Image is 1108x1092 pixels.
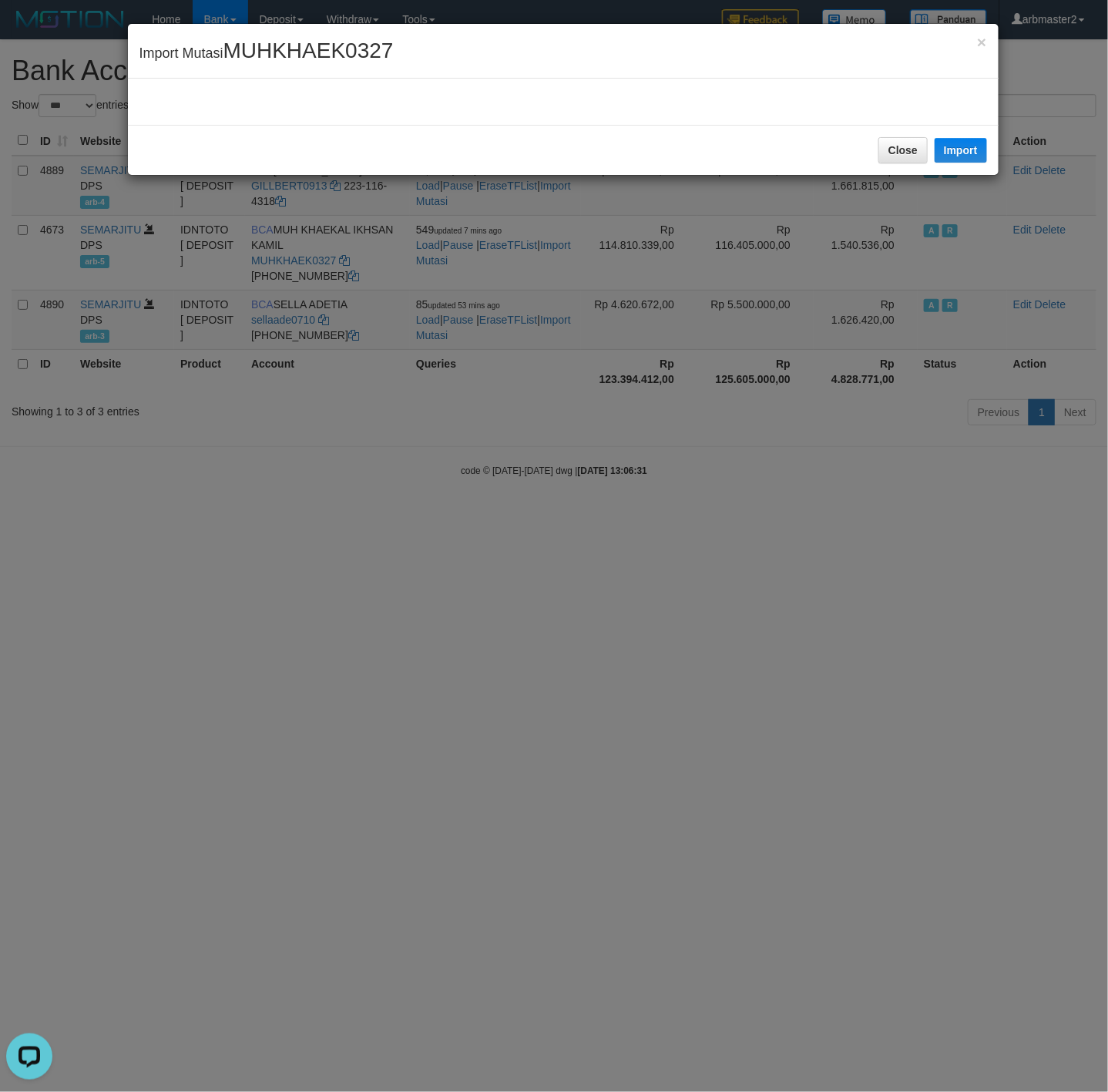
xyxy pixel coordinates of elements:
span: × [977,33,986,51]
button: Close [878,137,928,163]
button: Open LiveChat chat widget [6,6,52,52]
span: MUHKHAEK0327 [223,39,394,62]
button: Close [977,34,986,50]
button: Import [935,138,987,163]
span: Import Mutasi [139,45,394,61]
